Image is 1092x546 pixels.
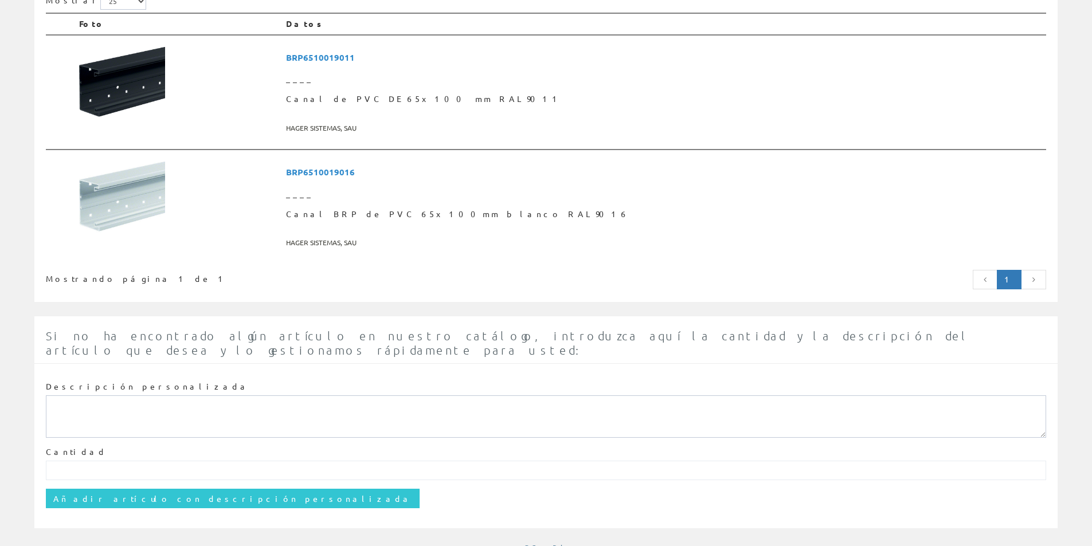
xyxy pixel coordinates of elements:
font: Si no ha encontrado algún artículo en nuestro catálogo, introduzca aquí la cantidad y la descripc... [46,329,971,357]
font: Datos [286,18,326,29]
font: Canal de PVC DE 65x100 mm RAL9011 [286,93,562,104]
a: Página anterior [973,270,998,289]
font: BRP6510019016 [286,166,355,178]
img: Foto artículo Canal PVC DE 65x100mm RAL9011 (150x150) [79,47,165,133]
font: HAGER SISTEMAS, SAU [286,238,357,247]
font: Cantidad [46,446,107,457]
font: ____ [286,73,314,83]
img: Foto artículo Canal BRP de PVC 65x100mm blanco RAL9016 (150x150) [79,162,165,248]
font: Foto [79,18,105,29]
font: Mostrando página 1 de 1 [46,273,228,284]
a: Página siguiente [1021,270,1046,289]
font: Canal BRP de PVC 65x100mm blanco RAL9016 [286,209,629,219]
a: Página actual [997,270,1021,289]
input: Añadir artículo con descripción personalizada [46,489,420,508]
font: ____ [286,188,314,198]
font: Descripción personalizada [46,381,249,391]
font: BRP6510019011 [286,52,355,63]
font: HAGER SISTEMAS, SAU [286,123,357,132]
font: 1 [1004,274,1014,284]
